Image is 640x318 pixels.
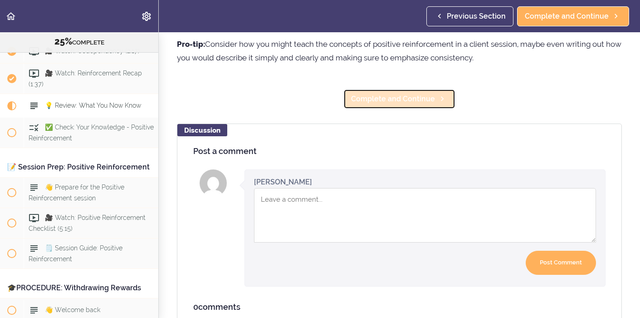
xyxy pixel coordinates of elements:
[29,244,122,262] span: 🗒️ Session Guide: Positive Reinforcement
[526,251,596,275] input: Post Comment
[447,11,506,22] span: Previous Section
[5,11,16,22] svg: Back to course curriculum
[11,36,147,48] div: COMPLETE
[193,302,198,312] span: 0
[525,11,609,22] span: Complete and Continue
[177,37,622,65] p: Consider how you might teach the concepts of positive reinforcement in a client session, maybe ev...
[141,11,152,22] svg: Settings Menu
[54,36,72,47] span: 25%
[177,40,205,49] strong: Pro-tip:
[45,306,100,313] span: 👋 Welcome back
[29,184,124,201] span: 👋 Prepare for the Positive Reinforcement session
[193,303,606,312] h4: comments
[29,70,142,87] span: 🎥 Watch: Reinforcement Recap (1:37)
[200,169,227,197] img: Jennifer
[254,188,596,243] textarea: Comment box
[29,124,154,141] span: ✅ Check: Your Knowledge - Positive Reinforcement
[254,177,312,187] div: [PERSON_NAME]
[343,89,455,109] a: Complete and Continue
[517,6,629,26] a: Complete and Continue
[351,94,435,104] span: Complete and Continue
[426,6,513,26] a: Previous Section
[29,214,146,232] span: 🎥 Watch: Positive Reinforcement Checklist (5:15)
[45,102,141,109] span: 💡 Review: What You Now Know
[193,147,606,156] h4: Post a comment
[177,124,227,136] div: Discussion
